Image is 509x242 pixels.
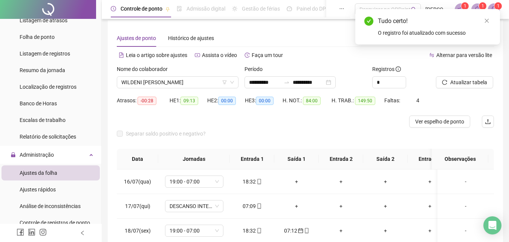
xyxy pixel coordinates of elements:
[20,100,57,106] span: Banco de Horas
[80,230,85,236] span: left
[245,96,283,105] div: HE 3:
[497,3,500,9] span: 1
[20,203,81,209] span: Análise de inconsistências
[461,2,469,10] sup: 1
[442,80,447,85] span: reload
[207,96,245,105] div: HE 2:
[126,52,187,58] span: Leia o artigo sobre ajustes
[158,149,230,170] th: Jornadas
[378,17,491,26] div: Tudo certo!
[232,6,237,11] span: sun
[236,202,268,210] div: 07:09
[416,97,419,103] span: 4
[242,6,280,12] span: Gestão de férias
[236,177,268,186] div: 18:32
[245,52,250,58] span: history
[20,51,70,57] span: Listagem de registros
[117,65,173,73] label: Nome do colaborador
[283,96,332,105] div: H. NOT.:
[170,200,219,212] span: DESCANSO INTER-JORNADA
[488,4,500,15] img: 59777
[245,65,267,73] label: Período
[28,228,35,236] span: linkedin
[236,227,268,235] div: 18:32
[297,228,303,233] span: calendar
[372,65,401,73] span: Registros
[414,227,446,235] div: +
[364,17,373,26] span: check-circle
[408,149,452,170] th: Entrada 3
[369,227,402,235] div: +
[436,76,493,88] button: Atualizar tabela
[411,7,417,12] span: search
[485,119,491,125] span: upload
[117,96,170,105] div: Atrasos:
[124,179,151,185] span: 16/07(qua)
[138,97,156,105] span: -00:28
[230,80,234,85] span: down
[280,177,313,186] div: +
[319,149,363,170] th: Entrada 2
[180,97,198,105] span: 09:13
[20,17,67,23] span: Listagem de atrasos
[425,5,450,14] span: [PERSON_NAME]
[384,97,401,103] span: Faltas:
[332,96,384,105] div: H. TRAB.:
[111,6,116,11] span: clock-circle
[429,52,434,58] span: swap
[325,202,357,210] div: +
[369,202,402,210] div: +
[396,66,401,72] span: info-circle
[117,149,158,170] th: Data
[280,202,313,210] div: +
[256,203,262,209] span: mobile
[474,6,481,13] span: bell
[414,177,446,186] div: +
[123,129,209,138] span: Separar saldo positivo e negativo?
[409,116,470,128] button: Ver espelho de ponto
[20,134,76,140] span: Relatório de solicitações
[39,228,47,236] span: instagram
[339,6,344,11] span: ellipsis
[483,216,501,234] div: Open Intercom Messenger
[20,152,54,158] span: Administração
[297,6,326,12] span: Painel do DP
[121,77,234,88] span: WILDENI TELES PEREIRA
[20,117,66,123] span: Escalas de trabalho
[218,97,236,105] span: 00:00
[280,227,313,235] div: 07:12
[494,2,502,10] sup: Atualize o seu contato no menu Meus Dados
[479,2,486,10] sup: 1
[274,149,319,170] th: Saída 1
[284,79,290,85] span: swap-right
[11,152,16,157] span: lock
[378,29,491,37] div: O registro foi atualizado com sucesso
[414,202,446,210] div: +
[121,6,162,12] span: Controle de ponto
[432,149,488,170] th: Observações
[119,52,124,58] span: file-text
[256,228,262,233] span: mobile
[20,67,65,73] span: Resumo da jornada
[168,35,214,41] span: Histórico de ajustes
[436,52,492,58] span: Alternar para versão lite
[170,176,219,187] span: 19:00 - 07:00
[438,155,482,163] span: Observações
[355,97,375,105] span: 149:50
[125,228,151,234] span: 18/07(sex)
[443,202,488,210] div: -
[287,6,292,11] span: dashboard
[222,80,227,85] span: filter
[186,6,225,12] span: Admissão digital
[457,6,464,13] span: notification
[369,177,402,186] div: +
[177,6,182,11] span: file-done
[125,203,150,209] span: 17/07(qui)
[20,34,55,40] span: Folha de ponto
[325,177,357,186] div: +
[363,149,408,170] th: Saída 2
[165,7,170,11] span: pushpin
[170,96,207,105] div: HE 1:
[20,170,57,176] span: Ajustes da folha
[443,177,488,186] div: -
